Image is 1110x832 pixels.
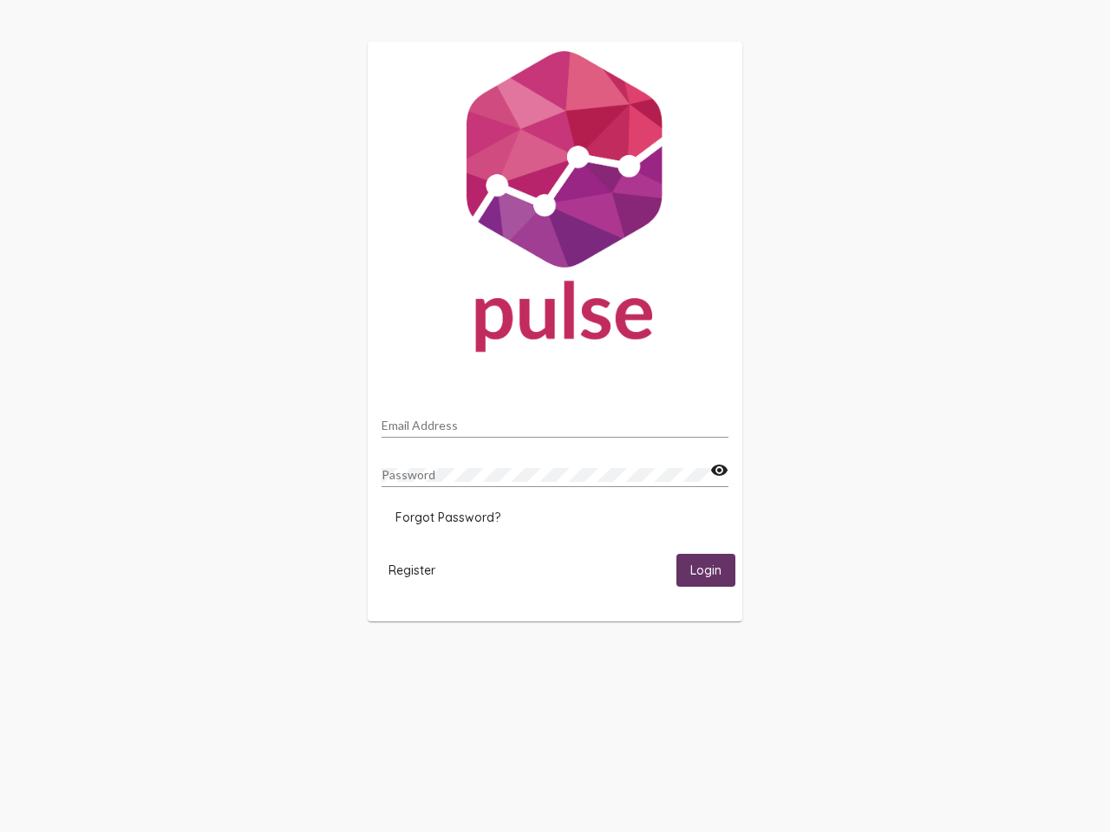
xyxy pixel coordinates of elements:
[395,510,500,525] span: Forgot Password?
[375,554,449,586] button: Register
[368,42,742,369] img: Pulse For Good Logo
[710,460,728,481] mat-icon: visibility
[690,563,721,579] span: Login
[676,554,735,586] button: Login
[382,502,514,533] button: Forgot Password?
[388,562,435,578] span: Register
